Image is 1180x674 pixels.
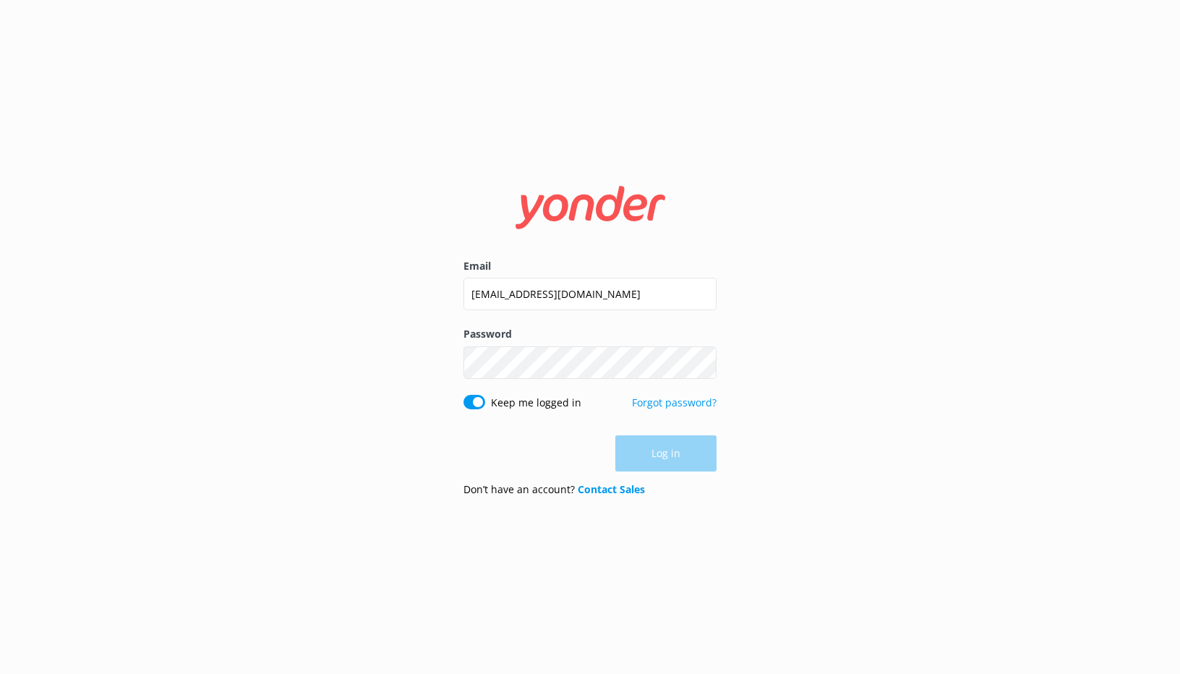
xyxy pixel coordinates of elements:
[688,348,717,377] button: Show password
[463,482,645,498] p: Don’t have an account?
[463,258,717,274] label: Email
[578,482,645,496] a: Contact Sales
[463,278,717,310] input: user@emailaddress.com
[491,395,581,411] label: Keep me logged in
[463,326,717,342] label: Password
[632,396,717,409] a: Forgot password?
